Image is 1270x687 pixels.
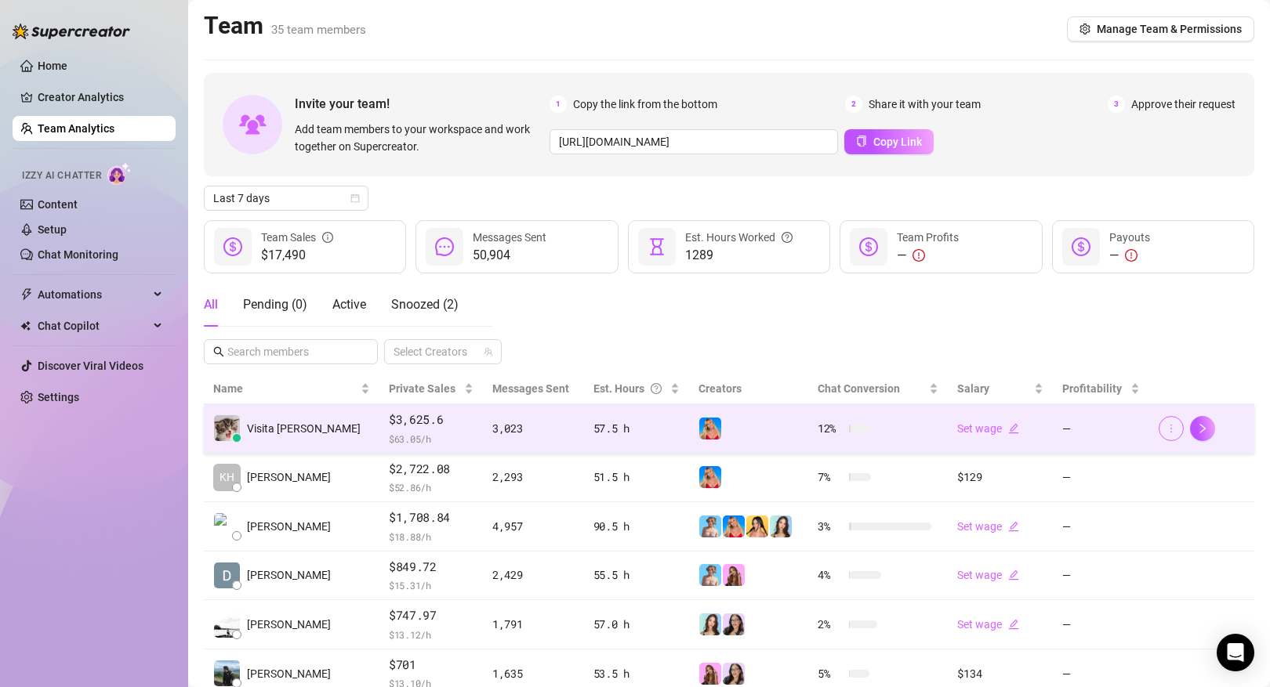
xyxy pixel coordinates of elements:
img: Ashley [699,418,721,439]
button: Manage Team & Permissions [1067,16,1254,42]
span: $2,722.08 [389,460,474,479]
span: Private Sales [389,382,455,395]
span: Visita [PERSON_NAME] [247,420,361,437]
span: [PERSON_NAME] [247,468,331,486]
img: logo-BBDzfeDw.svg [13,24,130,39]
div: $129 [957,468,1043,486]
span: Messages Sent [473,231,546,244]
span: 2 [845,96,862,113]
a: Creator Analytics [38,85,163,110]
span: Chat Conversion [818,382,900,395]
div: Est. Hours [593,380,667,397]
span: 1289 [685,246,793,265]
span: $ 52.86 /h [389,479,474,495]
span: Automations [38,282,149,307]
a: Setup [38,223,67,236]
div: Team Sales [261,229,333,246]
span: edit [1008,423,1019,434]
img: Jocelyn [746,515,768,537]
span: message [435,237,454,256]
div: 53.5 h [593,665,680,682]
span: $3,625.6 [389,410,474,429]
a: Set wageedit [957,618,1019,631]
span: setting [1079,24,1090,34]
span: hourglass [648,237,666,256]
img: Vanessa [699,564,721,586]
img: AI Chatter [107,162,132,185]
span: Izzy AI Chatter [22,168,101,183]
div: 3,023 [492,420,575,437]
span: [PERSON_NAME] [247,518,331,535]
img: Sami [723,613,745,635]
td: — [1053,600,1149,649]
span: Messages Sent [492,382,569,395]
a: Content [38,198,78,211]
img: Vanessa [699,515,721,537]
span: 1 [550,96,567,113]
span: 5 % [818,665,843,682]
span: $1,708.84 [389,508,474,527]
div: $134 [957,665,1043,682]
span: $17,490 [261,246,333,265]
span: $ 18.88 /h [389,529,474,544]
span: [PERSON_NAME] [247,566,331,584]
div: 90.5 h [593,518,680,535]
span: more [1166,423,1177,434]
span: question-circle [651,380,662,397]
div: 2,293 [492,468,575,486]
span: Add team members to your workspace and work together on Supercreator. [295,121,543,155]
a: Set wageedit [957,520,1019,533]
th: Creators [689,374,808,404]
span: $ 13.12 /h [389,627,474,642]
span: exclamation-circle [913,249,925,262]
th: Name [204,374,379,404]
span: [PERSON_NAME] [247,665,331,682]
span: $ 15.31 /h [389,577,474,593]
span: [PERSON_NAME] [247,616,331,633]
span: Last 7 days [213,186,359,210]
img: Chat Copilot [20,320,31,331]
button: Copy Link [844,129,934,154]
span: $849.72 [389,558,474,577]
span: dollar-circle [859,237,878,256]
span: 3 % [818,518,843,535]
span: right [1197,423,1208,434]
td: — [1053,502,1149,551]
a: Discover Viral Videos [38,360,143,372]
span: $747.97 [389,606,474,625]
span: Snoozed ( 2 ) [391,297,459,312]
a: Home [38,60,67,72]
span: 7 % [818,468,843,486]
span: 2 % [818,616,843,633]
span: 35 team members [271,23,366,37]
span: Chat Copilot [38,313,149,338]
div: Est. Hours Worked [685,229,793,246]
div: 51.5 h [593,468,680,486]
span: $ 63.05 /h [389,431,474,447]
img: Sami [723,663,745,685]
img: Paul James Sori… [214,513,240,539]
span: Profitability [1062,382,1122,395]
span: Invite your team! [295,94,550,114]
span: 3 [1108,96,1125,113]
span: question-circle [782,229,793,246]
input: Search members [227,343,356,360]
span: 4 % [818,566,843,584]
span: KH [220,468,234,486]
img: Ashley [723,515,745,537]
span: Copy Link [873,136,922,148]
img: Ari [723,564,745,586]
div: Open Intercom Messenger [1217,634,1254,671]
span: edit [1008,521,1019,532]
span: Team Profits [897,231,959,244]
a: Settings [38,391,79,403]
div: Pending ( 0 ) [243,295,307,314]
div: 57.5 h [593,420,680,437]
a: Set wageedit [957,422,1019,435]
div: — [897,246,959,265]
div: 1,791 [492,616,575,633]
span: team [484,347,493,356]
td: — [1053,404,1149,454]
span: Copy the link from the bottom [573,96,717,113]
img: Amelia [699,613,721,635]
